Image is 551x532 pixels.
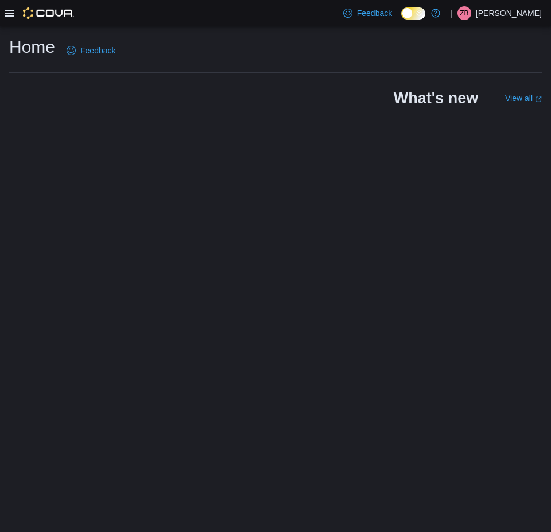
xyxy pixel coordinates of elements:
p: | [451,6,453,20]
svg: External link [535,96,542,103]
img: Cova [23,7,74,19]
span: Feedback [357,7,392,19]
span: Feedback [80,45,115,56]
span: ZB [460,6,468,20]
h2: What's new [394,89,478,107]
a: Feedback [339,2,397,25]
a: View allExternal link [505,94,542,103]
h1: Home [9,36,55,59]
input: Dark Mode [401,7,425,20]
a: Feedback [62,39,120,62]
div: Zachary Bell [457,6,471,20]
p: [PERSON_NAME] [476,6,542,20]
